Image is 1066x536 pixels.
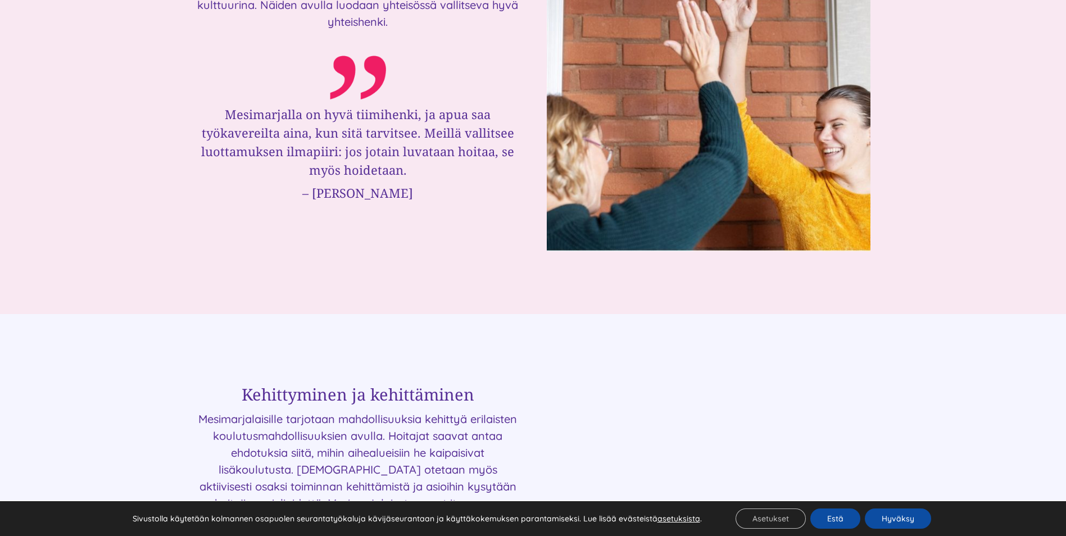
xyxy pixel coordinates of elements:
button: Estä [810,508,860,529]
button: Asetukset [736,508,806,529]
h3: Mesimarjalla on hyvä tiimihenki, ja apua saa työkavereilta aina, kun sitä tarvitsee. Meillä valli... [196,105,520,179]
button: Hyväksy [865,508,931,529]
button: asetuksista [657,514,700,524]
h2: – [PERSON_NAME] [196,185,520,201]
h2: Kehittyminen ja kehittäminen [196,384,520,405]
p: Mesimarjalaisille tarjotaan mahdollisuuksia kehittyä erilaisten koulutusmahdollisuuksien avulla. ... [196,411,520,529]
p: Sivustolla käytetään kolmannen osapuolen seurantatyökaluja kävijäseurantaan ja käyttäkokemuksen p... [133,514,702,524]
